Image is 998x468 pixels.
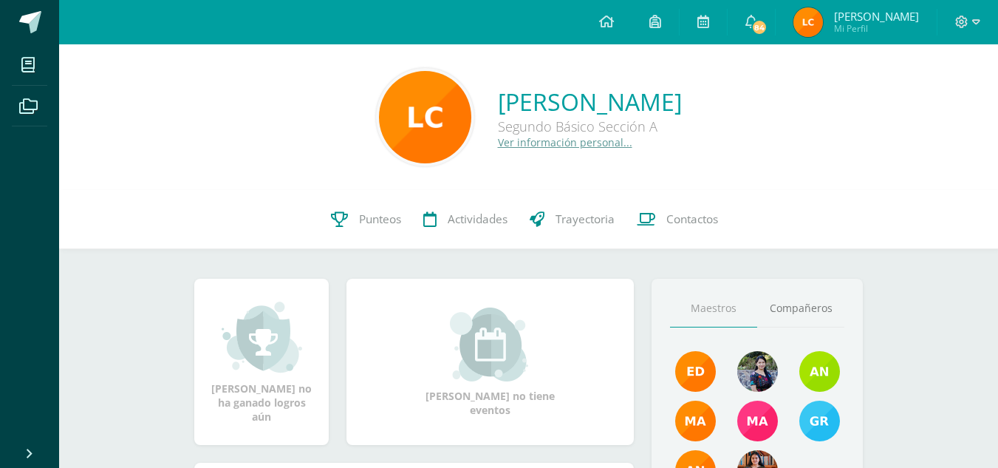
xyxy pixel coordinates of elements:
[222,300,302,374] img: achievement_small.png
[757,290,844,328] a: Compañeros
[519,190,626,249] a: Trayectoria
[498,86,682,118] a: [PERSON_NAME]
[626,190,729,249] a: Contactos
[448,211,507,227] span: Actividades
[498,135,632,149] a: Ver información personal...
[320,190,412,249] a: Punteos
[417,308,564,417] div: [PERSON_NAME] no tiene eventos
[751,19,768,35] span: 84
[666,211,718,227] span: Contactos
[450,308,530,381] img: event_small.png
[412,190,519,249] a: Actividades
[498,118,682,135] div: Segundo Básico Sección A
[834,22,919,35] span: Mi Perfil
[799,401,840,441] img: b7ce7144501556953be3fc0a459761b8.png
[359,211,401,227] span: Punteos
[379,71,471,163] img: 0d6b0ebfbdc8663992cbd59dbe0173dd.png
[209,300,314,424] div: [PERSON_NAME] no ha ganado logros aún
[737,351,778,392] img: 9b17679b4520195df407efdfd7b84603.png
[799,351,840,392] img: e6b27947fbea61806f2b198ab17e5dde.png
[675,401,716,441] img: 560278503d4ca08c21e9c7cd40ba0529.png
[675,351,716,392] img: f40e456500941b1b33f0807dd74ea5cf.png
[737,401,778,441] img: 7766054b1332a6085c7723d22614d631.png
[834,9,919,24] span: [PERSON_NAME]
[670,290,757,328] a: Maestros
[556,211,615,227] span: Trayectoria
[793,7,823,37] img: f43f9f09850babdfb76e302304b7dc93.png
